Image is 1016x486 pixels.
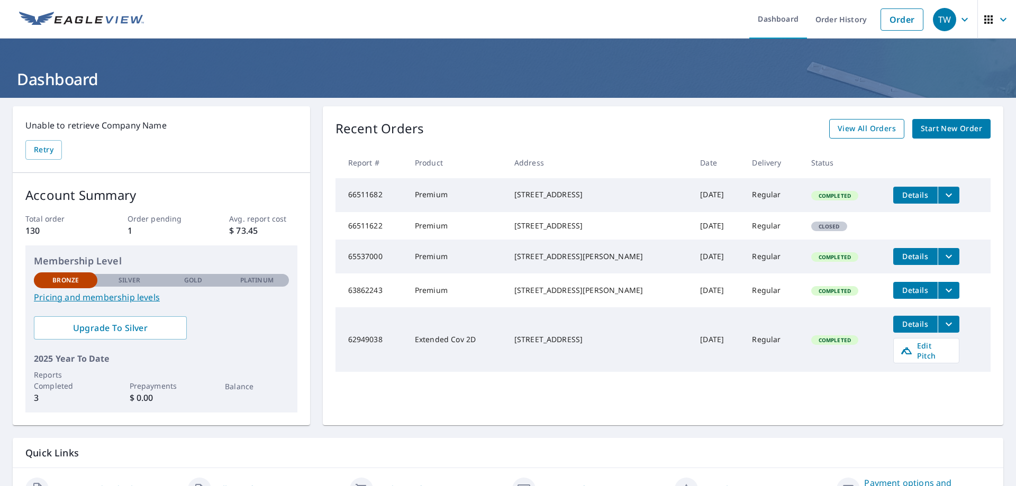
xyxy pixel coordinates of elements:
[225,381,288,392] p: Balance
[912,119,991,139] a: Start New Order
[52,276,79,285] p: Bronze
[130,391,193,404] p: $ 0.00
[838,122,896,135] span: View All Orders
[34,254,289,268] p: Membership Level
[34,291,289,304] a: Pricing and membership levels
[938,248,959,265] button: filesDropdownBtn-65537000
[514,189,683,200] div: [STREET_ADDRESS]
[128,224,195,237] p: 1
[240,276,274,285] p: Platinum
[893,248,938,265] button: detailsBtn-65537000
[812,192,857,199] span: Completed
[938,282,959,299] button: filesDropdownBtn-63862243
[406,307,506,372] td: Extended Cov 2D
[692,240,743,273] td: [DATE]
[893,187,938,204] button: detailsBtn-66511682
[335,240,406,273] td: 65537000
[881,8,923,31] a: Order
[506,147,692,178] th: Address
[900,190,931,200] span: Details
[812,287,857,295] span: Completed
[406,273,506,307] td: Premium
[335,147,406,178] th: Report #
[19,12,144,27] img: EV Logo
[13,68,1003,90] h1: Dashboard
[812,253,857,261] span: Completed
[692,273,743,307] td: [DATE]
[335,273,406,307] td: 63862243
[406,178,506,212] td: Premium
[692,212,743,240] td: [DATE]
[34,369,97,391] p: Reports Completed
[514,285,683,296] div: [STREET_ADDRESS][PERSON_NAME]
[812,336,857,344] span: Completed
[406,147,506,178] th: Product
[34,352,289,365] p: 2025 Year To Date
[335,212,406,240] td: 66511622
[743,307,802,372] td: Regular
[25,224,93,237] p: 130
[933,8,956,31] div: TW
[406,240,506,273] td: Premium
[130,380,193,391] p: Prepayments
[514,221,683,231] div: [STREET_ADDRESS]
[743,178,802,212] td: Regular
[893,338,959,363] a: Edit Pitch
[938,316,959,333] button: filesDropdownBtn-62949038
[25,119,297,132] p: Unable to retrieve Company Name
[921,122,982,135] span: Start New Order
[514,251,683,262] div: [STREET_ADDRESS][PERSON_NAME]
[25,446,991,460] p: Quick Links
[34,316,187,340] a: Upgrade To Silver
[743,240,802,273] td: Regular
[692,178,743,212] td: [DATE]
[692,147,743,178] th: Date
[184,276,202,285] p: Gold
[335,307,406,372] td: 62949038
[893,282,938,299] button: detailsBtn-63862243
[335,178,406,212] td: 66511682
[42,322,178,334] span: Upgrade To Silver
[938,187,959,204] button: filesDropdownBtn-66511682
[335,119,424,139] p: Recent Orders
[803,147,885,178] th: Status
[229,213,297,224] p: Avg. report cost
[743,212,802,240] td: Regular
[743,273,802,307] td: Regular
[119,276,141,285] p: Silver
[900,319,931,329] span: Details
[25,140,62,160] button: Retry
[34,391,97,404] p: 3
[25,186,297,205] p: Account Summary
[893,316,938,333] button: detailsBtn-62949038
[514,334,683,345] div: [STREET_ADDRESS]
[692,307,743,372] td: [DATE]
[829,119,904,139] a: View All Orders
[25,213,93,224] p: Total order
[406,212,506,240] td: Premium
[900,285,931,295] span: Details
[128,213,195,224] p: Order pending
[812,223,846,230] span: Closed
[900,341,952,361] span: Edit Pitch
[900,251,931,261] span: Details
[34,143,53,157] span: Retry
[229,224,297,237] p: $ 73.45
[743,147,802,178] th: Delivery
